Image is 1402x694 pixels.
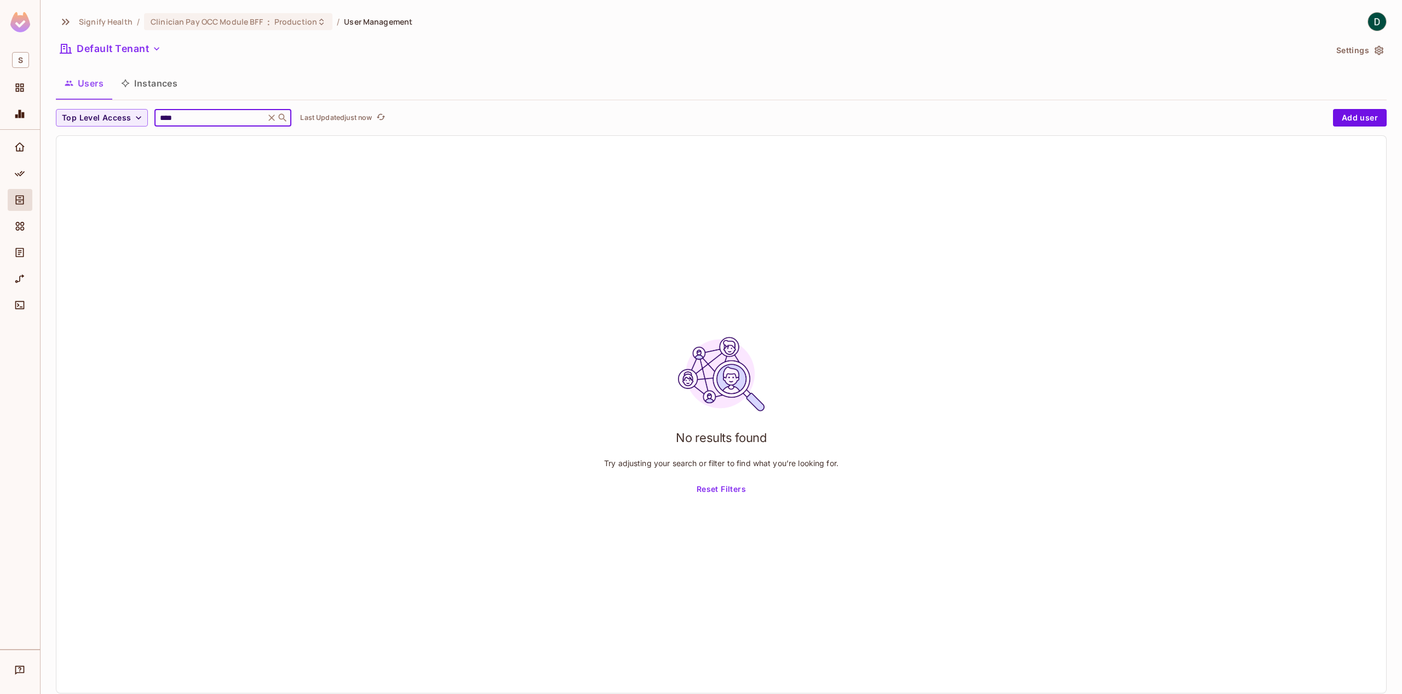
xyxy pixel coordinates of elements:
[8,242,32,263] div: Audit Log
[8,294,32,316] div: Connect
[8,136,32,158] div: Home
[372,111,387,124] span: Click to refresh data
[676,429,767,446] h1: No results found
[56,109,148,127] button: Top Level Access
[344,16,412,27] span: User Management
[8,189,32,211] div: Directory
[8,163,32,185] div: Policy
[8,77,32,99] div: Projects
[1333,109,1387,127] button: Add user
[56,70,112,97] button: Users
[1368,13,1386,31] img: Dylan Gillespie
[8,268,32,290] div: URL Mapping
[692,480,750,498] button: Reset Filters
[10,12,30,32] img: SReyMgAAAABJRU5ErkJggg==
[12,52,29,68] span: S
[8,659,32,681] div: Help & Updates
[151,16,263,27] span: Clinician Pay OCC Module BFF
[8,103,32,125] div: Monitoring
[56,40,165,58] button: Default Tenant
[604,458,838,468] p: Try adjusting your search or filter to find what you’re looking for.
[274,16,317,27] span: Production
[374,111,387,124] button: refresh
[8,48,32,72] div: Workspace: Signify Health
[79,16,133,27] span: the active workspace
[1332,42,1387,59] button: Settings
[62,111,131,125] span: Top Level Access
[112,70,186,97] button: Instances
[137,16,140,27] li: /
[267,18,271,26] span: :
[376,112,386,123] span: refresh
[300,113,372,122] p: Last Updated just now
[337,16,340,27] li: /
[8,215,32,237] div: Elements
